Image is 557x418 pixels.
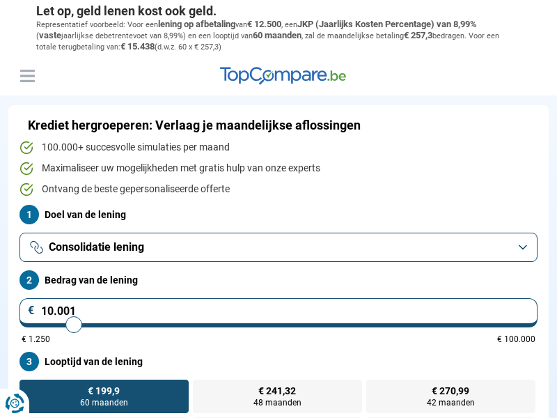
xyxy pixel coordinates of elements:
[28,305,35,316] span: €
[404,30,432,40] span: € 257,3
[19,270,538,290] label: Bedrag van de lening
[220,67,346,85] img: TopCompare
[19,162,538,176] li: Maximaliseer uw mogelijkheden met gratis hulp van onze experts
[19,233,538,262] button: Consolidatie lening
[253,30,301,40] span: 60 maanden
[427,398,475,407] span: 42 maanden
[19,141,538,155] li: 100.000+ succesvolle simulaties per maand
[80,398,128,407] span: 60 maanden
[22,335,50,343] span: € 1.250
[28,118,361,133] h1: Krediet hergroeperen: Verlaag je maandelijkse aflossingen
[17,65,38,86] button: Menu
[247,19,281,29] span: € 12.500
[297,19,477,29] span: JKP (Jaarlijks Kosten Percentage) van 8,99%
[497,335,535,343] span: € 100.000
[432,386,469,396] span: € 270,99
[19,205,538,224] label: Doel van de lening
[88,386,120,396] span: € 199,9
[158,19,235,29] span: lening op afbetaling
[49,240,144,255] span: Consolidatie lening
[253,398,301,407] span: 48 maanden
[120,41,155,52] span: € 15.438
[19,352,538,371] label: Looptijd van de lening
[39,30,61,40] span: vaste
[36,19,521,53] p: Representatief voorbeeld: Voor een van , een ( jaarlijkse debetrentevoet van 8,99%) en een loopti...
[258,386,296,396] span: € 241,32
[36,3,521,19] p: Let op, geld lenen kost ook geld.
[19,183,538,196] li: Ontvang de beste gepersonaliseerde offerte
